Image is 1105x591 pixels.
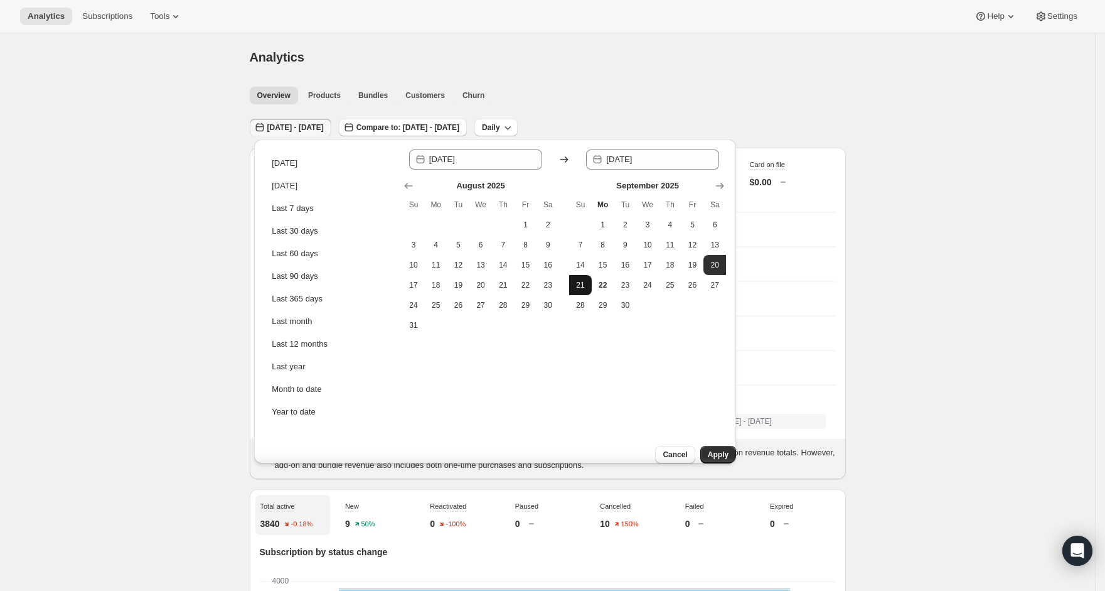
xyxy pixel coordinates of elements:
[592,255,614,275] button: Monday September 15 2025
[452,300,465,310] span: 26
[619,260,632,270] span: 16
[636,195,659,215] th: Wednesday
[268,176,393,196] button: [DATE]
[447,255,470,275] button: Tuesday August 12 2025
[597,200,609,210] span: Mo
[272,180,297,192] div: [DATE]
[425,235,447,255] button: Monday August 4 2025
[659,275,681,295] button: Thursday September 25 2025
[536,275,559,295] button: Saturday August 23 2025
[430,240,442,250] span: 4
[569,255,592,275] button: Sunday September 14 2025
[402,235,425,255] button: Sunday August 3 2025
[339,582,790,583] rect: Expired-6 0
[257,90,291,100] span: Overview
[686,220,699,230] span: 5
[492,275,515,295] button: Thursday August 21 2025
[361,521,375,528] text: 50%
[659,215,681,235] button: Thursday September 4 2025
[515,215,537,235] button: Friday August 1 2025
[272,157,297,170] div: [DATE]
[536,255,559,275] button: Saturday August 16 2025
[447,235,470,255] button: Tuesday August 5 2025
[407,260,420,270] span: 10
[400,177,417,195] button: Show previous month, July 2025
[681,195,704,215] th: Friday
[967,8,1024,25] button: Help
[28,11,65,21] span: Analytics
[272,270,318,283] div: Last 90 days
[469,275,492,295] button: Wednesday August 20 2025
[574,240,587,250] span: 7
[1027,8,1085,25] button: Settings
[597,300,609,310] span: 29
[260,502,295,510] span: Total active
[592,295,614,315] button: Monday September 29 2025
[497,200,510,210] span: Th
[497,300,510,310] span: 28
[659,235,681,255] button: Thursday September 11 2025
[614,255,637,275] button: Tuesday September 16 2025
[402,315,425,335] button: Sunday August 31 2025
[569,295,592,315] button: Sunday September 28 2025
[268,153,393,173] button: [DATE]
[987,11,1004,21] span: Help
[474,200,487,210] span: We
[686,200,699,210] span: Fr
[268,379,393,399] button: Month to date
[592,215,614,235] button: Monday September 1 2025
[636,235,659,255] button: Wednesday September 10 2025
[268,357,393,377] button: Last year
[515,255,537,275] button: Friday August 15 2025
[520,280,532,290] span: 22
[536,195,559,215] th: Saturday
[542,260,554,270] span: 16
[614,195,637,215] th: Tuesday
[515,275,537,295] button: Friday August 22 2025
[708,220,721,230] span: 6
[597,260,609,270] span: 15
[597,220,609,230] span: 1
[600,518,610,530] p: 10
[641,260,654,270] span: 17
[430,260,442,270] span: 11
[520,260,532,270] span: 15
[686,280,699,290] span: 26
[515,235,537,255] button: Friday August 8 2025
[452,240,465,250] span: 5
[597,280,609,290] span: 22
[703,255,726,275] button: Start of range Saturday September 20 2025
[339,589,790,591] rect: New-1 9
[430,502,466,510] span: Reactivated
[250,50,304,64] span: Analytics
[425,295,447,315] button: Monday August 25 2025
[574,260,587,270] span: 14
[703,215,726,235] button: Saturday September 6 2025
[664,240,676,250] span: 11
[407,300,420,310] span: 24
[614,275,637,295] button: Tuesday September 23 2025
[641,200,654,210] span: We
[703,195,726,215] th: Saturday
[686,260,699,270] span: 19
[474,300,487,310] span: 27
[425,255,447,275] button: Monday August 11 2025
[569,275,592,295] button: Sunday September 21 2025
[82,11,132,21] span: Subscriptions
[291,521,312,528] text: -0.18%
[681,255,704,275] button: Friday September 19 2025
[482,122,500,133] span: Daily
[272,577,289,585] text: 4000
[405,90,445,100] span: Customers
[542,300,554,310] span: 30
[267,122,324,133] span: [DATE] - [DATE]
[619,280,632,290] span: 23
[447,195,470,215] th: Tuesday
[664,220,676,230] span: 4
[402,275,425,295] button: Sunday August 17 2025
[600,502,631,510] span: Cancelled
[515,195,537,215] th: Friday
[250,119,331,136] button: [DATE] - [DATE]
[681,215,704,235] button: Friday September 5 2025
[430,518,435,530] p: 0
